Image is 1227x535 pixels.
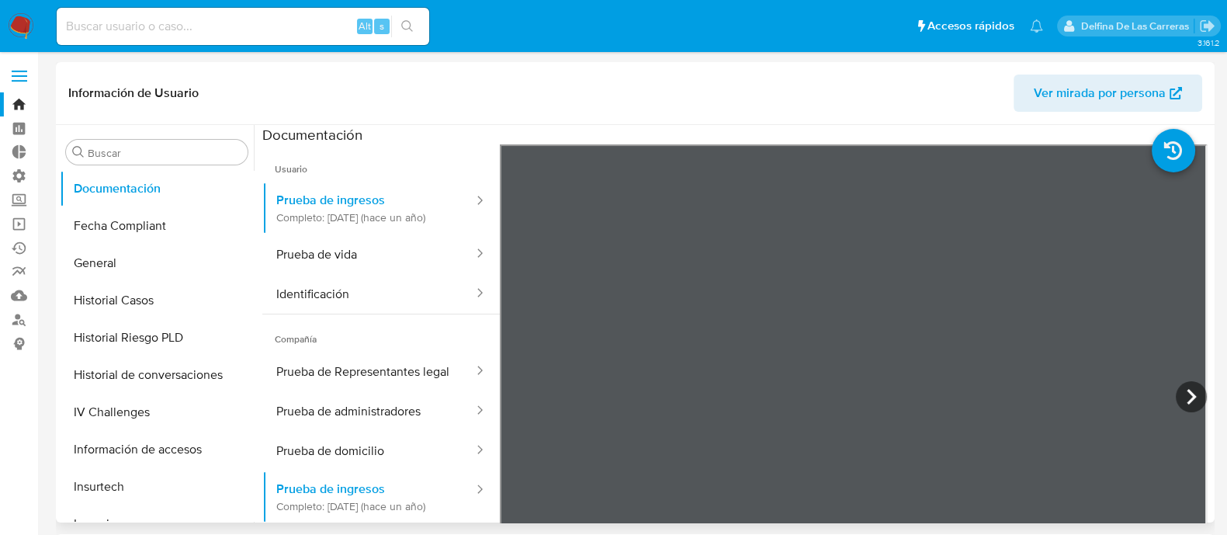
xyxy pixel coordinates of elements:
[68,85,199,101] h1: Información de Usuario
[72,146,85,158] button: Buscar
[1199,18,1215,34] a: Salir
[60,431,254,468] button: Información de accesos
[927,18,1014,34] span: Accesos rápidos
[1014,75,1202,112] button: Ver mirada por persona
[88,146,241,160] input: Buscar
[1034,75,1166,112] span: Ver mirada por persona
[60,207,254,245] button: Fecha Compliant
[60,319,254,356] button: Historial Riesgo PLD
[1030,19,1043,33] a: Notificaciones
[359,19,371,33] span: Alt
[60,468,254,505] button: Insurtech
[60,394,254,431] button: IV Challenges
[380,19,384,33] span: s
[60,282,254,319] button: Historial Casos
[391,16,423,37] button: search-icon
[57,16,429,36] input: Buscar usuario o caso...
[60,356,254,394] button: Historial de conversaciones
[1080,19,1194,33] p: delfina.delascarreras@mercadolibre.com
[60,245,254,282] button: General
[60,170,254,207] button: Documentación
